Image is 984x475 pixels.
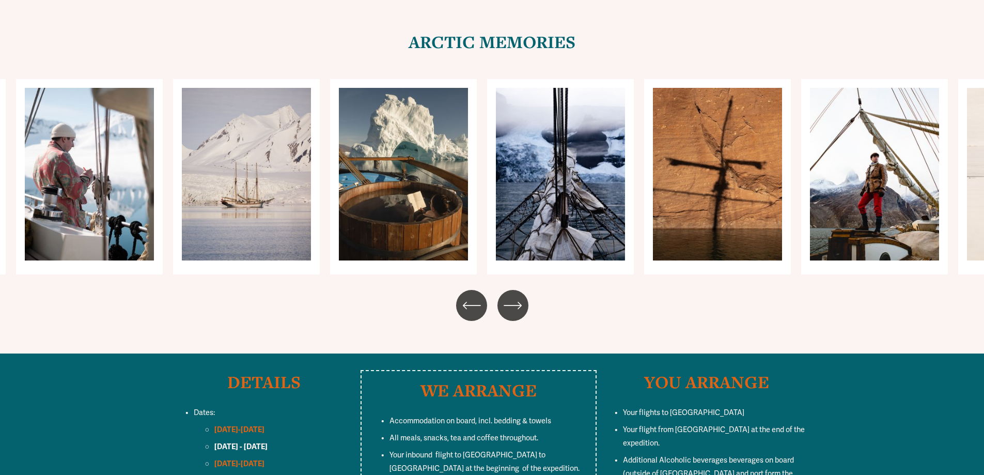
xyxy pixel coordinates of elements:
strong: ARCTIC MEMORIES [409,30,575,53]
strong: DETAILS [227,371,301,393]
span: All meals, snacks, tea and coffee throughout. [389,434,538,442]
span: Your flight from [GEOGRAPHIC_DATA] at the end of the expedition. [623,425,806,448]
strong: [DATE]-[DATE] [214,459,264,468]
button: Previous [456,290,487,321]
strong: [DATE] - [DATE] [214,442,268,451]
strong: YOU ARRANGE [644,371,769,393]
span: Your flights to [GEOGRAPHIC_DATA] [623,408,744,417]
strong: [DATE]-[DATE] [214,425,264,434]
span: Accommodation on board, incl. bedding & towels [389,417,551,425]
button: Next [497,290,528,321]
span: Your inbound flight to [GEOGRAPHIC_DATA] to [GEOGRAPHIC_DATA] at the beginning of the expedition. [389,451,580,473]
span: Dates: [194,408,215,417]
strong: WE ARRANGE [420,379,537,402]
